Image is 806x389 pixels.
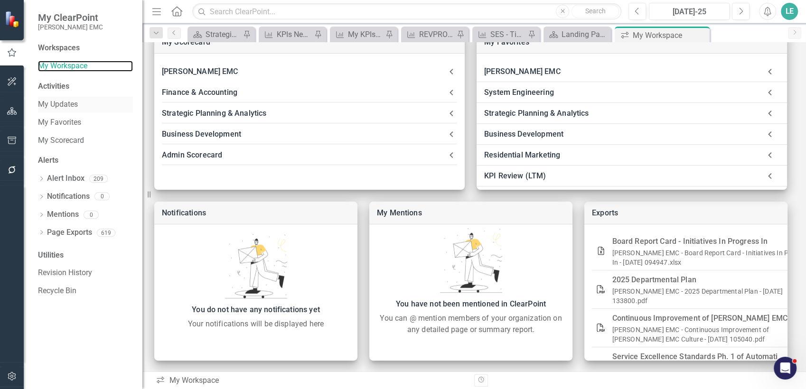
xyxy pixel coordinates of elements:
div: [PERSON_NAME] EMC [162,65,446,78]
div: [PERSON_NAME] EMC [154,61,465,82]
a: My Scorecard [162,37,210,46]
div: Business Development [484,128,760,141]
iframe: Intercom live chat [774,357,797,380]
div: Finance & Accounting [162,86,446,99]
a: Strategic Planning & Analytics [190,28,241,40]
div: Activities [38,81,133,92]
div: [PERSON_NAME] EMC [484,65,760,78]
a: Notifications [47,191,90,202]
div: You have not been mentioned in ClearPoint [374,297,568,311]
div: KPI Review (LTM) [477,166,787,186]
div: Admin Scorecard [154,145,465,166]
div: Strategic Planning & Analytics [162,107,446,120]
button: LE [781,3,798,20]
div: You do not have any notifications yet [159,303,353,316]
a: Exports [592,208,618,217]
a: My Updates [38,99,133,110]
div: System Engineering [484,86,760,99]
a: My Favorites [484,37,529,46]
div: Strategic Planning & Analytics [206,28,241,40]
a: My Workspace [38,61,133,72]
a: My KPIs Report [332,28,383,40]
button: [DATE]-25 [649,3,730,20]
img: ClearPoint Strategy [5,11,21,28]
a: SES - Timely Communication to Members [475,28,525,40]
div: Finance & Accounting [154,82,465,103]
a: Recycle Bin [38,286,133,296]
div: Strategic Planning & Analytics [154,103,465,124]
div: My KPIs Report [348,28,383,40]
div: KPIs Needing Updated [277,28,312,40]
span: My ClearPoint [38,12,103,23]
div: Your notifications will be displayed here [159,318,353,330]
div: Business Development [162,128,446,141]
a: REVPRO All RUS Budget to Actuals [403,28,454,40]
div: 619 [97,229,115,237]
a: Revision History [38,268,133,278]
div: Landing Page [562,28,609,40]
button: Search [572,5,619,18]
a: Mentions [47,209,79,220]
a: Alert Inbox [47,173,84,184]
a: My Mentions [377,208,422,217]
div: My Workspace [156,375,467,386]
div: KPI Review (LTM) [484,169,760,183]
a: [PERSON_NAME] EMC - 2025 Departmental Plan - [DATE] 133800.pdf [612,287,783,305]
div: REVPRO All RUS Budget to Actuals [419,28,454,40]
div: Residential Marketing [477,145,787,166]
div: Business Development [477,124,787,145]
div: Residential Marketing [484,148,760,162]
div: You can @ mention members of your organization on any detailed page or summary report. [374,313,568,335]
a: Landing Page [546,28,609,40]
div: Business Development [154,124,465,145]
div: Strategic Planning & Analytics [484,107,760,120]
input: Search ClearPoint... [192,3,621,20]
a: KPIs Needing Updated [261,28,312,40]
div: Strategic Planning & Analytics [477,103,787,124]
div: Workspaces [38,43,80,54]
div: Alerts [38,155,133,166]
a: Page Exports [47,227,92,238]
div: My Workspace [633,29,707,41]
div: System Engineering [477,82,787,103]
a: My Scorecard [38,135,133,146]
small: [PERSON_NAME] EMC [38,23,103,31]
div: Admin Scorecard [162,148,446,162]
div: Utilities [38,250,133,261]
span: Search [585,7,606,15]
div: 209 [89,175,108,183]
a: [PERSON_NAME] EMC - Continuous Improvement of [PERSON_NAME] EMC Culture - [DATE] 105040.pdf [612,326,769,343]
div: [DATE]-25 [652,6,726,18]
div: 0 [84,211,99,219]
a: My Favorites [38,117,133,128]
div: [PERSON_NAME] EMC [477,61,787,82]
div: 0 [94,193,110,201]
a: Notifications [162,208,206,217]
div: SES - Timely Communication to Members [490,28,525,40]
